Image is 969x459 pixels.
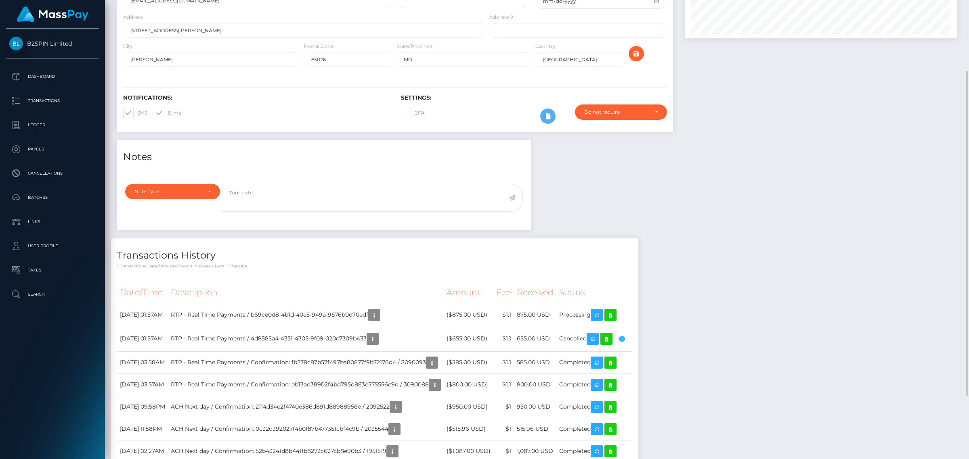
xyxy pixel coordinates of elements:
h6: Settings: [401,94,667,101]
a: Taxes [6,260,99,280]
td: ($875.00 USD) [444,304,493,326]
h4: Notes [123,150,525,164]
h4: Transactions History [117,248,632,263]
a: Payees [6,139,99,159]
span: B2SPIN Limited [6,40,99,47]
td: ($655.00 USD) [444,326,493,351]
td: 800.00 USD [514,373,556,396]
td: $1.1 [493,373,514,396]
button: Note Type [125,184,220,199]
td: 515.96 USD [514,418,556,440]
p: Taxes [9,264,96,276]
td: Completed [556,373,632,396]
p: Transactions [9,95,96,107]
td: [DATE] 09:58PM [117,396,168,418]
th: Fee [493,282,514,304]
p: Cancellations [9,167,96,179]
a: Batches [6,188,99,208]
td: ($515.96 USD) [444,418,493,440]
td: $1.1 [493,351,514,373]
th: Amount [444,282,493,304]
label: Address 2 [489,14,513,21]
td: ($950.00 USD) [444,396,493,418]
p: User Profile [9,240,96,252]
p: Payees [9,143,96,155]
a: Cancellations [6,163,99,184]
img: MassPay Logo [17,6,88,22]
p: Ledger [9,119,96,131]
label: Postal Code [304,43,333,50]
td: RTP - Real Time Payments / Confirmation: eb13ad38902f4bd795d863e575556e9d / 3090088 [168,373,444,396]
a: User Profile [6,236,99,256]
td: $1 [493,396,514,418]
td: Completed [556,396,632,418]
td: 875.00 USD [514,304,556,326]
div: Do not require [584,109,648,115]
p: Batches [9,192,96,204]
td: [DATE] 03:58AM [117,351,168,373]
td: [DATE] 01:57AM [117,326,168,351]
label: E-mail [154,108,184,118]
td: $1.1 [493,304,514,326]
a: Links [6,212,99,232]
td: ($585.00 USD) [444,351,493,373]
a: Search [6,284,99,305]
th: Status [556,282,632,304]
a: Dashboard [6,67,99,87]
td: ACH Next day / Confirmation: 2114d34e2f4740e386d891d88988956e / 2092522 [168,396,444,418]
label: SMS [123,108,147,118]
td: [DATE] 11:58PM [117,418,168,440]
label: 2FA [401,108,425,118]
th: Description [168,282,444,304]
td: [DATE] 01:57AM [117,304,168,326]
td: 585.00 USD [514,351,556,373]
td: 950.00 USD [514,396,556,418]
a: Transactions [6,91,99,111]
label: City [123,43,133,50]
td: [DATE] 03:57AM [117,373,168,396]
th: Date/Time [117,282,168,304]
td: $1 [493,418,514,440]
td: ($800.00 USD) [444,373,493,396]
label: Address [123,14,143,21]
th: Received [514,282,556,304]
h6: Notifications: [123,94,389,101]
td: ACH Next day / Confirmation: 0c32d392027f4b0f87b477351cbf4c9b / 2035544 [168,418,444,440]
label: Country [535,43,556,50]
p: Search [9,288,96,300]
div: Note Type [134,188,201,195]
img: B2SPIN Limited [9,37,23,50]
label: State/Province [396,43,432,50]
td: $1.1 [493,326,514,351]
td: RTP - Real Time Payments / Confirmation: fb278c87b57f497ba80877f9b72176d4 / 3090093 [168,351,444,373]
td: Processing [556,304,632,326]
td: 655.00 USD [514,326,556,351]
td: Cancelled [556,326,632,351]
p: Links [9,216,96,228]
td: Completed [556,418,632,440]
td: Completed [556,351,632,373]
p: Dashboard [9,71,96,83]
td: RTP - Real Time Payments / 4d8585a4-4351-4305-9f09-020c7309b433 [168,326,444,351]
td: RTP - Real Time Payments / b69ce0d8-4b1d-40e5-949a-9576b0d70edf [168,304,444,326]
a: Ledger [6,115,99,135]
p: * Transactions date/time are shown in payee's local timezone [117,263,632,269]
button: Do not require [575,104,667,120]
